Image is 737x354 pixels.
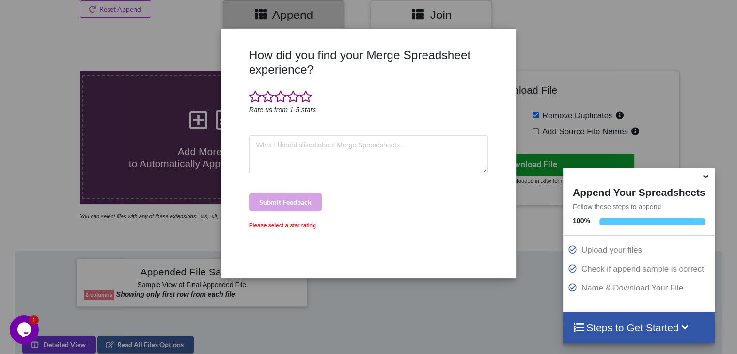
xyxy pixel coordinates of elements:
iframe: chat widget [10,315,41,344]
h4: Steps to Get Started [573,322,705,334]
i: Rate us from 1-5 stars [249,106,316,113]
b: 100 % [573,217,590,225]
p: Name & Download Your File [568,282,712,294]
p: Upload your files [568,244,712,256]
p: Check if append sample is correct [568,263,712,275]
h3: How did you find your Merge Spreadsheet experience? [249,48,488,77]
div: Please select a star rating [249,221,488,230]
p: Follow these steps to append [563,202,715,211]
h4: Append Your Spreadsheets [563,184,715,198]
